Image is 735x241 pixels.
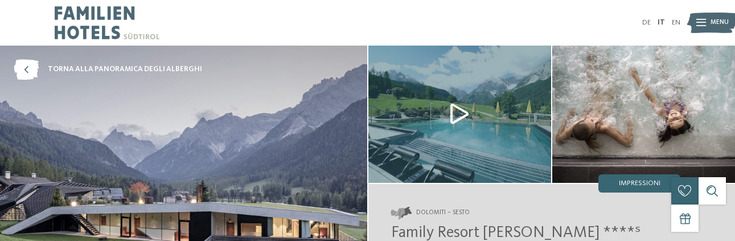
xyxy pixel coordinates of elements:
[14,59,202,80] a: torna alla panoramica degli alberghi
[642,19,651,26] a: DE
[416,209,470,218] span: Dolomiti – Sesto
[658,19,665,26] a: IT
[48,64,202,75] span: torna alla panoramica degli alberghi
[672,19,680,26] a: EN
[368,46,551,183] img: Il nostro family hotel a Sesto, il vostro rifugio sulle Dolomiti.
[619,180,660,187] span: Impressioni
[552,46,735,183] img: Il nostro family hotel a Sesto, il vostro rifugio sulle Dolomiti.
[391,225,640,241] span: Family Resort [PERSON_NAME] ****ˢ
[711,18,729,27] span: Menu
